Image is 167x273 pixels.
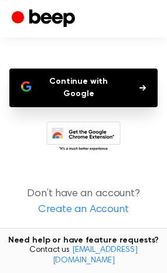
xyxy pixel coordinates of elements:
a: Beep [12,8,78,30]
p: Don’t have an account? [9,186,158,218]
span: Contact us [7,245,160,266]
a: Create an Account [12,202,155,218]
button: Continue with Google [9,69,158,107]
a: [EMAIL_ADDRESS][DOMAIN_NAME] [53,246,138,265]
